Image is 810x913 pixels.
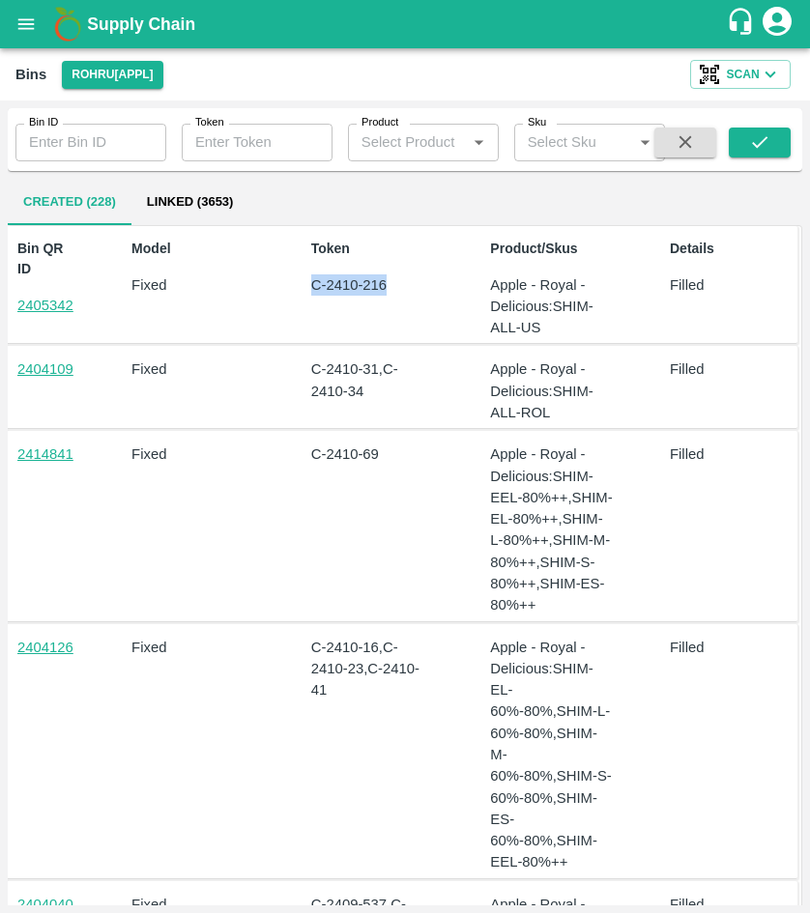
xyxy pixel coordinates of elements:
[17,446,73,462] a: 2414841
[17,239,74,279] p: Bin QR ID
[62,61,162,89] button: Select DC
[131,179,249,225] button: Linked (3653)
[17,640,73,655] a: 2404126
[760,4,795,44] div: account of current user
[726,7,760,42] div: customer-support
[490,443,613,615] p: Apple - Royal - Delicious : SHIM-EEL-80%++,SHIM-EL-80%++,SHIM-L-80%++,SHIM-M-80%++,SHIM-S-80%++,S...
[670,637,793,658] p: Filled
[670,358,793,380] p: Filled
[131,443,254,465] p: Fixed
[131,239,254,259] p: Model
[311,358,434,402] p: C-2410-31,C-2410-34
[87,14,195,34] b: Supply Chain
[8,179,131,225] button: Created (228)
[195,115,224,130] label: Token
[632,129,657,155] button: Open
[87,11,726,38] a: Supply Chain
[17,897,73,912] a: 2404040
[311,274,434,296] p: C-2410-216
[131,274,254,296] p: Fixed
[362,115,398,130] label: Product
[17,361,73,377] a: 2404109
[311,637,434,701] p: C-2410-16,C-2410-23,C-2410-41
[15,62,46,87] div: Bins
[466,129,491,155] button: Open
[17,298,73,313] a: 2405342
[131,637,254,658] p: Fixed
[528,115,546,130] label: Sku
[490,637,613,873] p: Apple - Royal - Delicious : SHIM-EL-60%-80%,SHIM-L-60%-80%,SHIM-M-60%-80%,SHIM-S-60%-80%,SHIM-ES-...
[311,239,434,259] p: Token
[131,358,254,380] p: Fixed
[182,124,333,160] input: Enter Token
[354,129,461,155] input: Select Product
[670,239,793,259] p: Details
[670,274,793,296] p: Filled
[490,358,613,423] p: Apple - Royal - Delicious : SHIM-ALL-ROL
[670,443,793,465] p: Filled
[520,129,627,155] input: Select Sku
[48,5,87,43] img: logo
[690,60,791,89] button: Scan
[727,65,760,85] span: Scan
[490,274,613,339] p: Apple - Royal - Delicious : SHIM-ALL-US
[700,65,719,84] img: scanner
[15,124,166,160] input: Enter Bin ID
[4,2,48,46] button: open drawer
[29,115,58,130] label: Bin ID
[311,443,434,465] p: C-2410-69
[490,239,613,259] p: Product/Skus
